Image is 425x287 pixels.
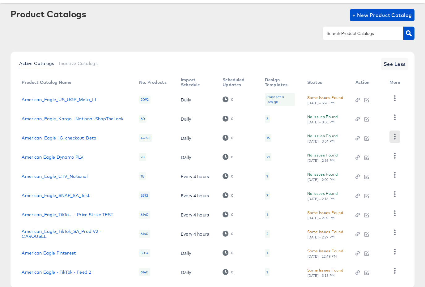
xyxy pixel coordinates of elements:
[176,186,218,205] td: Every 4 hours
[22,135,96,140] a: American_Eagle_IG_checkout_Beta
[223,212,233,217] div: 0
[223,116,233,122] div: 0
[265,134,271,142] div: 15
[307,94,343,105] button: Some Issues Found[DATE] - 5:26 PM
[307,267,343,278] button: Some Issues Found[DATE] - 3:13 PM
[223,250,233,256] div: 0
[22,251,76,255] a: American Eagle Pinterest
[266,116,268,121] div: 3
[231,232,233,236] div: 0
[231,270,233,274] div: 0
[307,235,335,239] div: [DATE] - 2:27 PM
[266,212,268,217] div: 1
[231,117,233,121] div: 0
[325,30,391,37] input: Search Product Catalogs
[384,60,406,68] span: See Less
[176,205,218,224] td: Every 4 hours
[176,243,218,263] td: Daily
[139,96,151,104] div: 2092
[19,61,54,66] span: Active Catalogs
[223,192,233,198] div: 0
[176,109,218,128] td: Daily
[22,80,71,85] div: Product Catalog Name
[231,193,233,198] div: 0
[265,77,295,87] div: Design Templates
[176,148,218,167] td: Daily
[265,153,271,161] div: 21
[223,269,233,275] div: 0
[223,154,233,160] div: 0
[22,155,83,160] a: American Eagle Dynamo PLV
[266,135,270,140] div: 15
[351,75,385,90] th: Action
[223,77,253,87] div: Scheduled Updates
[265,249,270,257] div: 1
[139,172,146,180] div: 18
[22,212,113,217] a: American_Eagle_TikTo... - Price Strike TEST
[307,94,343,101] div: Some Issues Found
[265,268,270,276] div: 1
[139,134,152,142] div: 42655
[307,267,343,273] div: Some Issues Found
[265,93,295,106] div: Connect a Design
[307,248,343,259] button: Some Issues Found[DATE] - 12:49 PM
[139,191,150,199] div: 6292
[350,9,414,21] button: + New Product Catalog
[307,101,335,105] div: [DATE] - 5:26 PM
[223,173,233,179] div: 0
[307,216,335,220] div: [DATE] - 2:39 PM
[139,268,150,276] div: 6140
[176,167,218,186] td: Every 4 hours
[59,61,98,66] span: Inactive Catalogs
[22,229,127,239] a: American_Eagle_TikTok_SA_Prod V2 - CAROUSEL
[139,80,167,85] div: No. Products
[266,174,268,179] div: 1
[139,249,150,257] div: 5014
[176,263,218,282] td: Daily
[307,254,337,259] div: [DATE] - 12:49 PM
[381,58,408,70] button: See Less
[265,191,270,199] div: 7
[231,212,233,217] div: 0
[22,193,90,198] a: American_Eagle_SNAP_SA_Test
[139,230,150,238] div: 6140
[307,209,343,216] div: Some Issues Found
[307,229,343,235] div: Some Issues Found
[139,211,150,219] div: 6140
[265,172,270,180] div: 1
[223,135,233,141] div: 0
[176,224,218,243] td: Every 4 hours
[266,95,293,105] div: Connect a Design
[22,97,96,102] a: American_Eagle_US_UGP_Meta_LI
[231,251,233,255] div: 0
[265,115,270,123] div: 3
[352,11,412,19] span: + New Product Catalog
[231,155,233,159] div: 0
[307,273,335,278] div: [DATE] - 3:13 PM
[307,229,343,239] button: Some Issues Found[DATE] - 2:27 PM
[223,231,233,237] div: 0
[266,231,268,236] div: 2
[22,270,91,275] a: American Eagle - TikTok - Feed 2
[231,136,233,140] div: 0
[265,230,270,238] div: 2
[307,209,343,220] button: Some Issues Found[DATE] - 2:39 PM
[302,75,351,90] th: Status
[11,9,86,19] div: Product Catalogs
[176,90,218,109] td: Daily
[266,155,270,160] div: 21
[231,174,233,178] div: 0
[266,193,268,198] div: 7
[139,153,146,161] div: 28
[385,75,408,90] th: More
[22,116,123,121] a: American_Eagle_Kargo...National-ShopTheLook
[266,251,268,255] div: 1
[265,211,270,219] div: 1
[231,97,233,102] div: 0
[181,77,210,87] div: Import Schedule
[176,128,218,148] td: Daily
[22,174,87,179] a: American_Eagle_CTV_National
[307,248,343,254] div: Some Issues Found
